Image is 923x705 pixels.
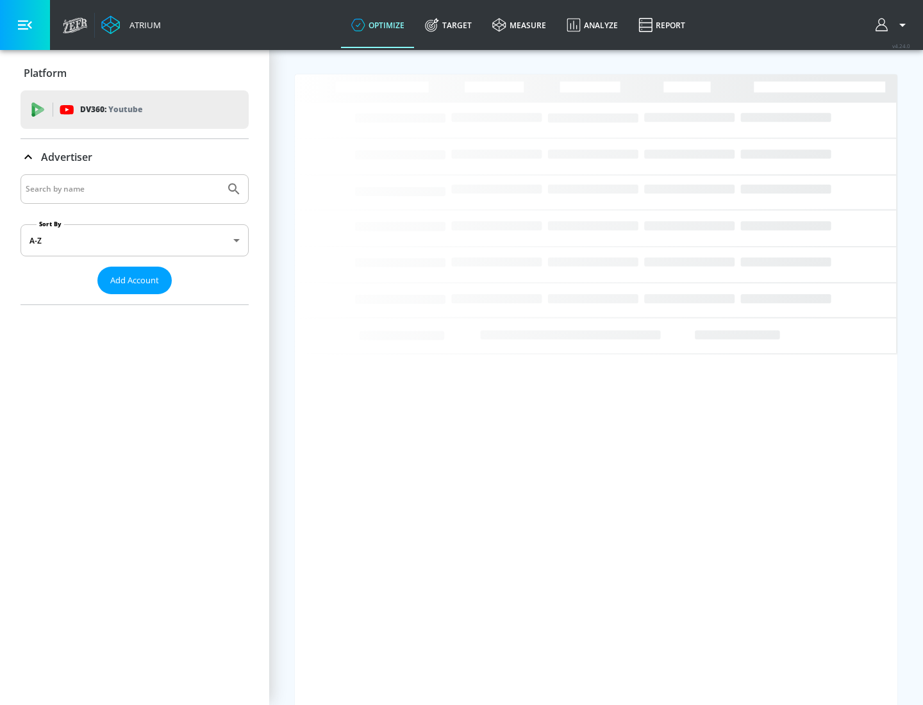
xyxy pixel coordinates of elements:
[21,294,249,304] nav: list of Advertiser
[21,224,249,256] div: A-Z
[21,174,249,304] div: Advertiser
[37,220,64,228] label: Sort By
[21,55,249,91] div: Platform
[628,2,695,48] a: Report
[110,273,159,288] span: Add Account
[341,2,415,48] a: optimize
[124,19,161,31] div: Atrium
[556,2,628,48] a: Analyze
[108,103,142,116] p: Youtube
[26,181,220,197] input: Search by name
[21,139,249,175] div: Advertiser
[97,267,172,294] button: Add Account
[101,15,161,35] a: Atrium
[41,150,92,164] p: Advertiser
[24,66,67,80] p: Platform
[482,2,556,48] a: measure
[892,42,910,49] span: v 4.24.0
[21,90,249,129] div: DV360: Youtube
[80,103,142,117] p: DV360:
[415,2,482,48] a: Target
